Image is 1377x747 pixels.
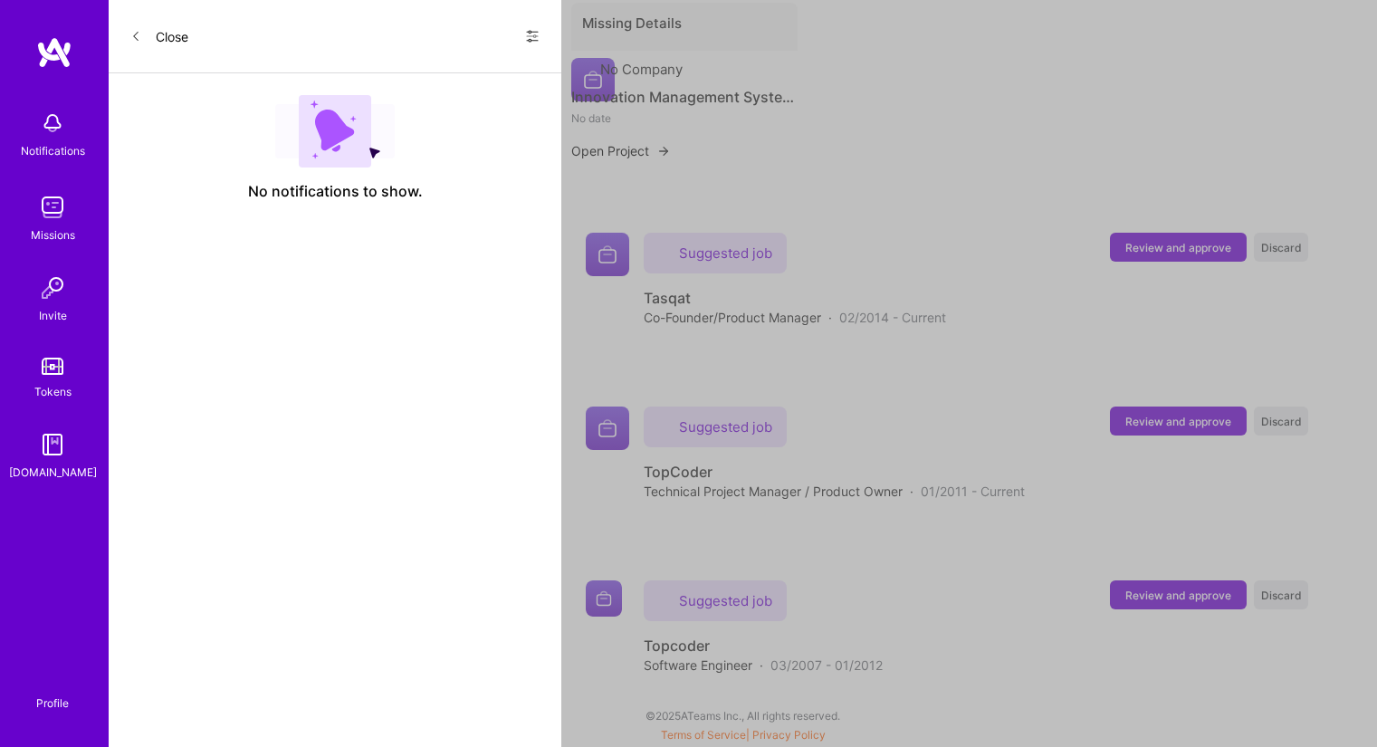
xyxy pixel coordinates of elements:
img: bell [34,105,71,141]
img: logo [36,36,72,69]
img: teamwork [34,189,71,225]
div: [DOMAIN_NAME] [9,463,97,482]
div: Missions [31,225,75,244]
button: Close [130,22,188,51]
img: empty [275,95,395,168]
span: No notifications to show. [248,182,423,201]
img: Invite [34,270,71,306]
div: Tokens [34,382,72,401]
div: Profile [36,694,69,711]
div: Notifications [21,141,85,160]
img: tokens [42,358,63,375]
div: Invite [39,306,67,325]
img: guide book [34,426,71,463]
